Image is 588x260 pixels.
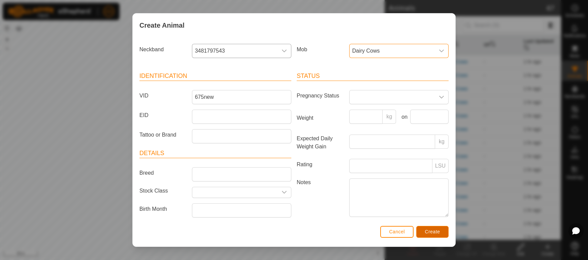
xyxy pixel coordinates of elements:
[137,129,189,141] label: Tattoo or Brand
[432,159,449,173] p-inputgroup-addon: LSU
[416,226,449,238] button: Create
[277,44,291,58] div: dropdown trigger
[399,113,407,121] label: on
[389,229,405,234] span: Cancel
[435,44,448,58] div: dropdown trigger
[137,167,189,179] label: Breed
[425,229,440,234] span: Create
[294,110,347,126] label: Weight
[294,135,347,151] label: Expected Daily Weight Gain
[435,135,449,149] p-inputgroup-addon: kg
[137,90,189,102] label: VID
[380,226,414,238] button: Cancel
[294,178,347,216] label: Notes
[294,44,347,55] label: Mob
[383,110,396,124] p-inputgroup-addon: kg
[139,149,291,158] header: Details
[294,90,347,102] label: Pregnancy Status
[277,187,291,198] div: dropdown trigger
[192,44,277,58] span: 3481797543
[137,44,189,55] label: Neckband
[350,44,435,58] span: Dairy Cows
[435,90,448,104] div: dropdown trigger
[297,71,449,81] header: Status
[139,20,185,30] span: Create Animal
[139,71,291,81] header: Identification
[137,110,189,121] label: EID
[137,223,189,231] label: Age
[294,159,347,170] label: Rating
[137,203,189,215] label: Birth Month
[137,187,189,195] label: Stock Class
